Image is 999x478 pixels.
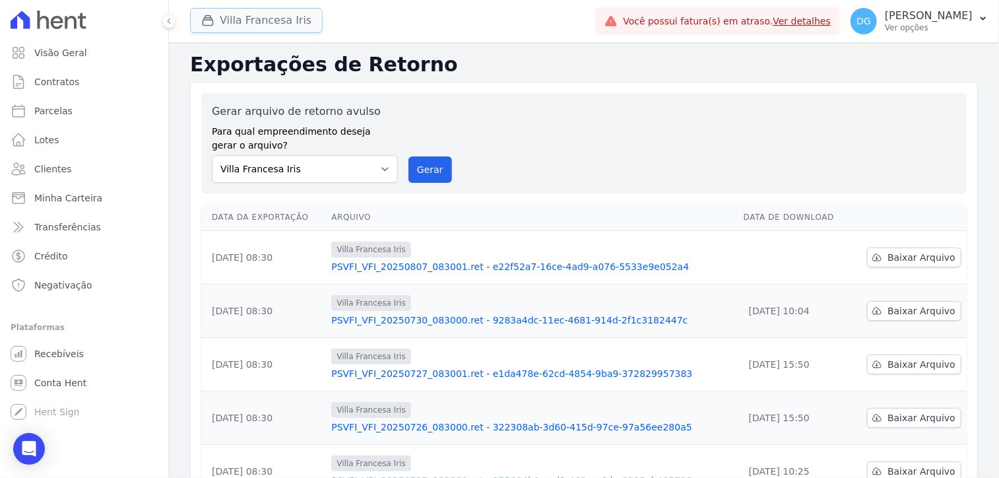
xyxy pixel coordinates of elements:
[887,465,955,478] span: Baixar Arquivo
[887,358,955,371] span: Baixar Arquivo
[331,421,733,434] a: PSVFI_VFI_20250726_083000.ret - 322308ab-3d60-415d-97ce-97a56ee280a5
[738,338,851,392] td: [DATE] 15:50
[34,279,92,292] span: Negativação
[34,104,73,118] span: Parcelas
[34,250,68,263] span: Crédito
[34,347,84,360] span: Recebíveis
[190,8,323,33] button: Villa Francesa Iris
[5,98,163,124] a: Parcelas
[11,320,158,335] div: Plataformas
[201,338,326,392] td: [DATE] 08:30
[331,349,411,364] span: Villa Francesa Iris
[201,285,326,338] td: [DATE] 08:30
[5,272,163,298] a: Negativação
[738,204,851,231] th: Data de Download
[331,367,733,380] a: PSVFI_VFI_20250727_083001.ret - e1da478e-62cd-4854-9ba9-372829957383
[212,119,398,153] label: Para qual empreendimento deseja gerar o arquivo?
[885,9,973,22] p: [PERSON_NAME]
[331,456,411,471] span: Villa Francesa Iris
[331,295,411,311] span: Villa Francesa Iris
[408,156,452,183] button: Gerar
[867,355,961,374] a: Baixar Arquivo
[190,53,978,77] h2: Exportações de Retorno
[201,392,326,445] td: [DATE] 08:30
[212,104,398,119] label: Gerar arquivo de retorno avulso
[201,204,326,231] th: Data da Exportação
[5,40,163,66] a: Visão Geral
[34,162,71,176] span: Clientes
[738,392,851,445] td: [DATE] 15:50
[5,69,163,95] a: Contratos
[885,22,973,33] p: Ver opções
[623,15,831,28] span: Você possui fatura(s) em atraso.
[840,3,999,40] button: DG [PERSON_NAME] Ver opções
[34,46,87,59] span: Visão Geral
[738,285,851,338] td: [DATE] 10:04
[13,433,45,465] div: Open Intercom Messenger
[887,251,955,264] span: Baixar Arquivo
[34,221,101,234] span: Transferências
[201,231,326,285] td: [DATE] 08:30
[5,185,163,211] a: Minha Carteira
[5,341,163,367] a: Recebíveis
[34,376,86,390] span: Conta Hent
[331,314,733,327] a: PSVFI_VFI_20250730_083000.ret - 9283a4dc-11ec-4681-914d-2f1c3182447c
[887,411,955,425] span: Baixar Arquivo
[5,156,163,182] a: Clientes
[34,191,102,205] span: Minha Carteira
[856,17,871,26] span: DG
[5,214,163,240] a: Transferências
[867,248,961,267] a: Baixar Arquivo
[331,402,411,418] span: Villa Francesa Iris
[5,370,163,396] a: Conta Hent
[331,260,733,273] a: PSVFI_VFI_20250807_083001.ret - e22f52a7-16ce-4ad9-a076-5533e9e052a4
[887,304,955,318] span: Baixar Arquivo
[34,133,59,147] span: Lotes
[326,204,738,231] th: Arquivo
[331,242,411,257] span: Villa Francesa Iris
[34,75,79,88] span: Contratos
[773,16,831,26] a: Ver detalhes
[867,301,961,321] a: Baixar Arquivo
[5,243,163,269] a: Crédito
[5,127,163,153] a: Lotes
[867,408,961,428] a: Baixar Arquivo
